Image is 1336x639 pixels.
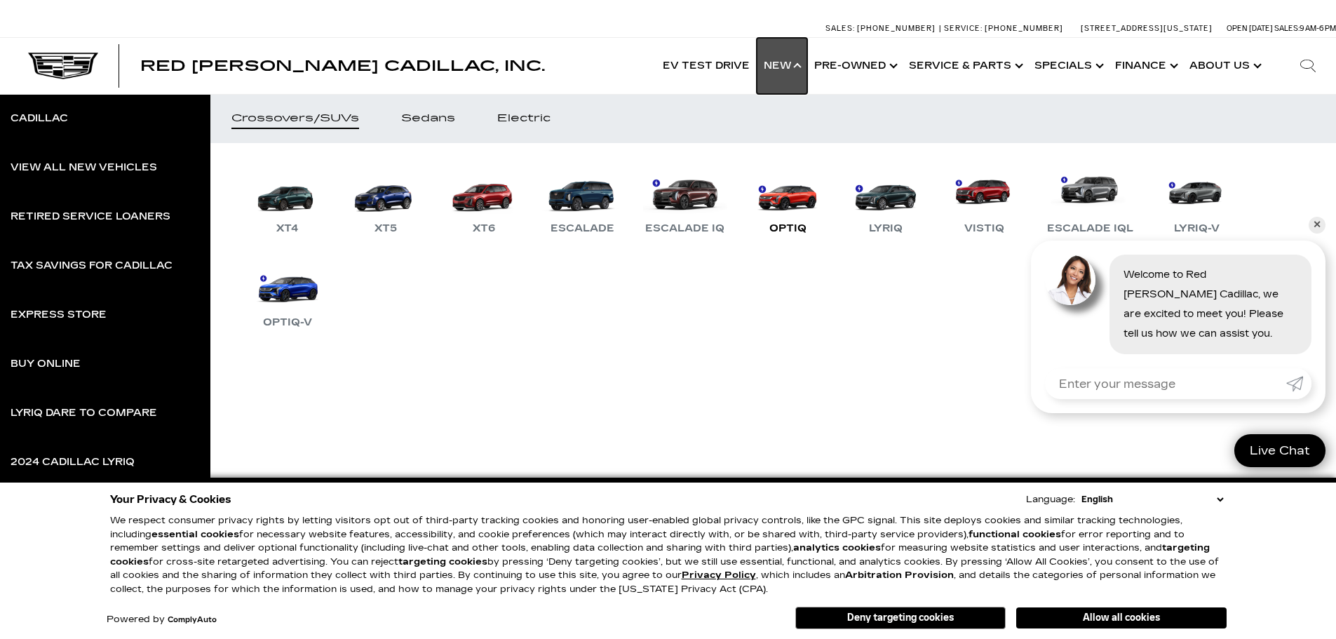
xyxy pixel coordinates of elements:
div: OPTIQ [762,220,814,237]
a: Live Chat [1234,434,1325,467]
a: OPTIQ [745,164,830,237]
a: Red [PERSON_NAME] Cadillac, Inc. [140,59,545,73]
div: 2024 Cadillac LYRIQ [11,457,135,467]
div: View All New Vehicles [11,163,157,173]
a: [STREET_ADDRESS][US_STATE] [1081,24,1213,33]
button: Allow all cookies [1016,607,1227,628]
div: Powered by [107,615,217,624]
p: We respect consumer privacy rights by letting visitors opt out of third-party tracking cookies an... [110,514,1227,596]
div: Buy Online [11,359,81,369]
span: Your Privacy & Cookies [110,490,231,509]
a: XT5 [344,164,428,237]
div: Sedans [401,114,455,123]
img: Cadillac Dark Logo with Cadillac White Text [28,53,98,79]
a: LYRIQ-V [1154,164,1239,237]
a: Sedans [380,94,476,143]
span: Red [PERSON_NAME] Cadillac, Inc. [140,58,545,74]
a: Finance [1108,38,1182,94]
a: Escalade IQL [1040,164,1140,237]
span: Service: [944,24,983,33]
button: Deny targeting cookies [795,607,1006,629]
strong: essential cookies [151,529,239,540]
a: XT4 [245,164,330,237]
strong: Arbitration Provision [845,570,954,581]
a: VISTIQ [942,164,1026,237]
a: Crossovers/SUVs [210,94,380,143]
span: 9 AM-6 PM [1300,24,1336,33]
a: Escalade IQ [638,164,731,237]
div: LYRIQ Dare to Compare [11,408,157,418]
div: XT5 [367,220,404,237]
input: Enter your message [1045,368,1286,399]
div: OPTIQ-V [256,314,319,331]
a: XT6 [442,164,526,237]
div: Welcome to Red [PERSON_NAME] Cadillac, we are excited to meet you! Please tell us how we can assi... [1109,255,1311,354]
a: Sales: [PHONE_NUMBER] [825,25,939,32]
div: Express Store [11,310,107,320]
div: Cadillac [11,114,68,123]
select: Language Select [1078,492,1227,506]
div: XT6 [466,220,502,237]
span: Live Chat [1243,443,1317,459]
a: Service: [PHONE_NUMBER] [939,25,1067,32]
div: Tax Savings for Cadillac [11,261,173,271]
a: EV Test Drive [656,38,757,94]
div: Electric [497,114,551,123]
div: Crossovers/SUVs [231,114,359,123]
span: [PHONE_NUMBER] [857,24,936,33]
a: LYRIQ [844,164,928,237]
img: Agent profile photo [1045,255,1095,305]
a: New [757,38,807,94]
a: ComplyAuto [168,616,217,624]
div: Escalade IQL [1040,220,1140,237]
a: Escalade [540,164,624,237]
div: XT4 [269,220,306,237]
div: Escalade IQ [638,220,731,237]
div: LYRIQ-V [1167,220,1227,237]
div: LYRIQ [862,220,910,237]
div: Escalade [544,220,621,237]
div: Retired Service Loaners [11,212,170,222]
span: Open [DATE] [1227,24,1273,33]
div: VISTIQ [957,220,1011,237]
span: Sales: [1274,24,1300,33]
div: Language: [1026,495,1075,504]
a: About Us [1182,38,1266,94]
strong: functional cookies [969,529,1061,540]
a: Electric [476,94,572,143]
a: Submit [1286,368,1311,399]
a: OPTIQ-V [245,258,330,331]
a: Privacy Policy [682,570,756,581]
a: Pre-Owned [807,38,902,94]
span: Sales: [825,24,855,33]
strong: targeting cookies [398,556,487,567]
span: [PHONE_NUMBER] [985,24,1063,33]
a: Service & Parts [902,38,1027,94]
a: Specials [1027,38,1108,94]
strong: analytics cookies [793,542,881,553]
strong: targeting cookies [110,542,1210,567]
